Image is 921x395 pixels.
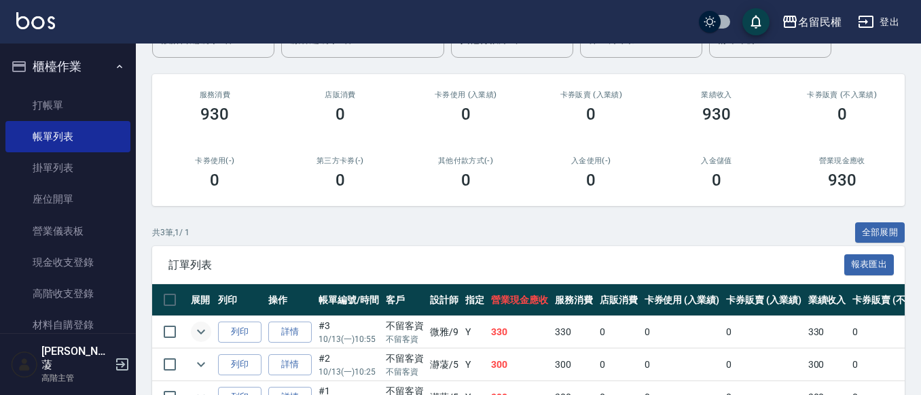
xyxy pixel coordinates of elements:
[552,284,596,316] th: 服務消費
[596,284,641,316] th: 店販消費
[723,284,805,316] th: 卡券販賣 (入業績)
[641,284,723,316] th: 卡券使用 (入業績)
[702,105,731,124] h3: 930
[596,316,641,348] td: 0
[200,105,229,124] h3: 930
[742,8,770,35] button: save
[5,90,130,121] a: 打帳單
[805,284,850,316] th: 業績收入
[315,316,382,348] td: #3
[5,184,130,215] a: 座位開單
[552,316,596,348] td: 330
[168,258,844,272] span: 訂單列表
[386,366,424,378] p: 不留客資
[837,105,847,124] h3: 0
[168,156,261,165] h2: 卡券使用(-)
[41,345,111,372] h5: [PERSON_NAME]蓤
[670,156,763,165] h2: 入金儲值
[218,354,261,375] button: 列印
[210,171,219,190] h3: 0
[319,333,379,345] p: 10/13 (一) 10:55
[191,354,211,375] button: expand row
[5,309,130,341] a: 材料自購登錄
[852,10,905,35] button: 登出
[5,121,130,152] a: 帳單列表
[776,8,847,36] button: 名留民權
[168,90,261,99] h3: 服務消費
[488,316,552,348] td: 330
[461,105,471,124] h3: 0
[5,49,130,84] button: 櫃檯作業
[268,354,312,375] a: 詳情
[215,284,265,316] th: 列印
[855,222,905,243] button: 全部展開
[795,156,888,165] h2: 營業現金應收
[5,278,130,309] a: 高階收支登錄
[11,351,38,378] img: Person
[315,349,382,381] td: #2
[723,349,805,381] td: 0
[419,90,512,99] h2: 卡券使用 (入業績)
[641,349,723,381] td: 0
[16,12,55,29] img: Logo
[844,258,895,271] a: 報表匯出
[805,349,850,381] td: 300
[462,316,488,348] td: Y
[265,284,315,316] th: 操作
[427,316,462,348] td: 微雅 /9
[152,226,189,239] p: 共 3 筆, 1 / 1
[596,349,641,381] td: 0
[798,14,842,31] div: 名留民權
[641,316,723,348] td: 0
[294,90,387,99] h2: 店販消費
[386,351,424,366] div: 不留客資
[336,171,345,190] h3: 0
[462,284,488,316] th: 指定
[5,247,130,278] a: 現金收支登錄
[41,372,111,384] p: 高階主管
[545,90,638,99] h2: 卡券販賣 (入業績)
[488,284,552,316] th: 營業現金應收
[218,322,261,343] button: 列印
[319,366,379,378] p: 10/13 (一) 10:25
[844,254,895,275] button: 報表匯出
[712,171,721,190] h3: 0
[586,105,596,124] h3: 0
[723,316,805,348] td: 0
[795,90,888,99] h2: 卡券販賣 (不入業績)
[805,316,850,348] td: 330
[268,322,312,343] a: 詳情
[294,156,387,165] h2: 第三方卡券(-)
[5,152,130,184] a: 掛單列表
[5,216,130,247] a: 營業儀表板
[386,319,424,333] div: 不留客資
[386,333,424,345] p: 不留客資
[828,171,856,190] h3: 930
[670,90,763,99] h2: 業績收入
[382,284,427,316] th: 客戶
[187,284,215,316] th: 展開
[427,284,462,316] th: 設計師
[461,171,471,190] h3: 0
[191,322,211,342] button: expand row
[462,349,488,381] td: Y
[419,156,512,165] h2: 其他付款方式(-)
[586,171,596,190] h3: 0
[552,349,596,381] td: 300
[488,349,552,381] td: 300
[427,349,462,381] td: 瀞蓤 /5
[545,156,638,165] h2: 入金使用(-)
[315,284,382,316] th: 帳單編號/時間
[336,105,345,124] h3: 0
